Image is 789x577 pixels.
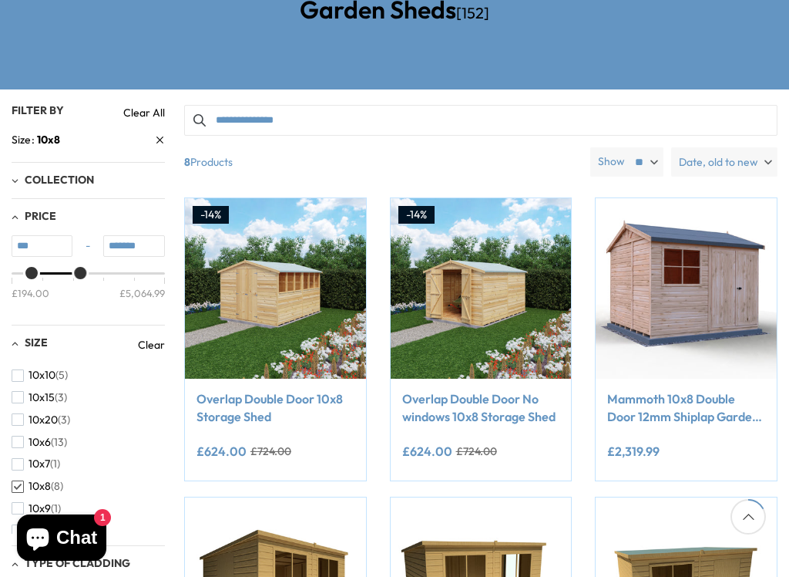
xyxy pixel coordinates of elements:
button: 10x10 [12,364,68,386]
label: Date, old to new [671,147,777,177]
span: (3) [55,391,67,404]
ins: £624.00 [402,445,452,457]
a: Mammoth 10x8 Double Door 12mm Shiplap Garden Shed [607,390,765,425]
span: Products [178,147,584,177]
del: £724.00 [456,446,497,457]
button: 10x6 [12,431,67,454]
div: Price [12,272,165,313]
a: Clear All [123,105,165,120]
a: Overlap Double Door No windows 10x8 Storage Shed [402,390,560,425]
button: 10x7 [12,453,60,475]
input: Search products [184,105,777,136]
span: (8) [51,480,63,493]
span: [152] [456,3,489,22]
span: 10x8 [29,480,51,493]
span: Collection [25,173,94,187]
button: 10x20 [12,409,70,431]
span: 10x9 [29,502,51,515]
div: £194.00 [12,286,49,300]
a: Clear [138,337,165,353]
div: £5,064.99 [119,286,165,300]
input: Min value [12,235,72,257]
b: 8 [184,147,190,177]
span: - [72,238,103,254]
a: Overlap Double Door 10x8 Storage Shed [196,390,354,425]
span: Date, old to new [679,147,758,177]
span: 10x8 [37,133,60,147]
button: 12x10 [12,520,65,542]
div: -14% [193,206,229,224]
span: 10x7 [29,457,50,471]
span: (3) [58,413,70,427]
span: Size [25,336,48,349]
span: (1) [50,457,60,471]
div: -14% [398,206,435,224]
ins: £624.00 [196,445,247,457]
span: 10x15 [29,391,55,404]
del: £724.00 [250,446,291,457]
span: 10x6 [29,436,51,449]
span: (1) [51,502,61,515]
inbox-online-store-chat: Shopify online store chat [12,515,111,565]
span: 10x20 [29,413,58,427]
button: 10x9 [12,498,61,520]
span: (5) [55,369,68,382]
button: 10x15 [12,386,67,409]
span: 10x10 [29,369,55,382]
span: Size [12,132,37,148]
button: 10x8 [12,475,63,498]
input: Max value [103,235,164,257]
ins: £2,319.99 [607,445,660,457]
span: Filter By [12,103,64,117]
span: Price [25,209,56,223]
span: (13) [51,436,67,449]
label: Show [598,154,625,170]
